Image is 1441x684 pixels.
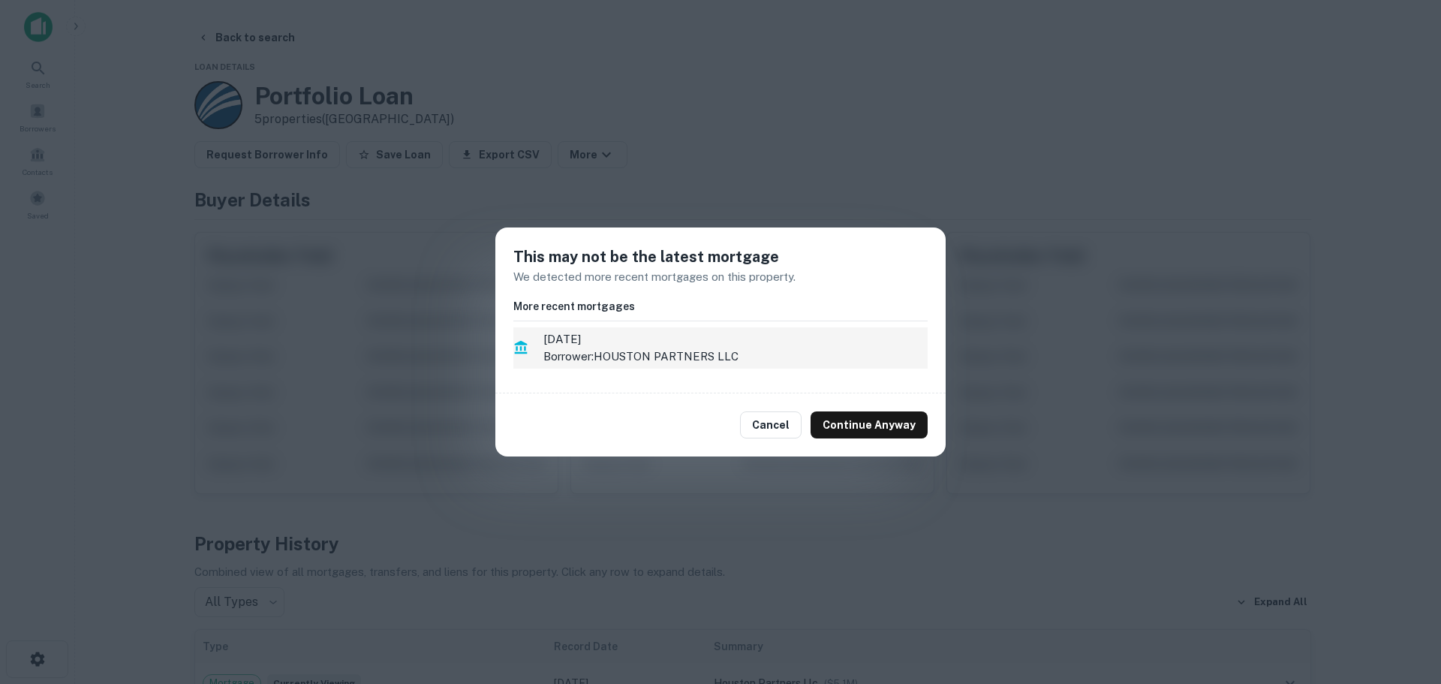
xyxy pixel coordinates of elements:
[543,348,928,366] p: Borrower: HOUSTON PARTNERS LLC
[1366,564,1441,636] iframe: Chat Widget
[513,298,928,315] h6: More recent mortgages
[513,268,928,286] p: We detected more recent mortgages on this property.
[740,411,802,438] button: Cancel
[543,330,928,348] span: [DATE]
[513,246,928,268] h5: This may not be the latest mortgage
[811,411,928,438] button: Continue Anyway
